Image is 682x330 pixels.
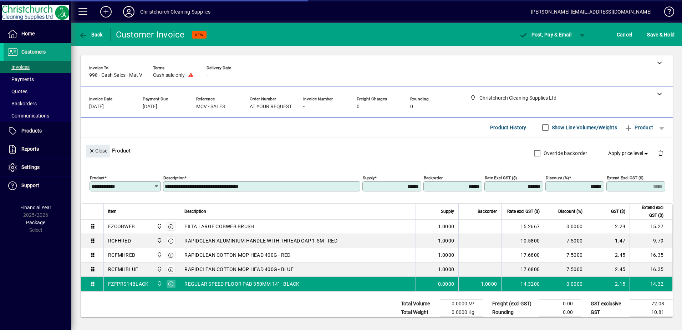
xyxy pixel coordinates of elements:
span: Customers [21,49,46,55]
td: 2.45 [587,248,630,262]
span: Christchurch Cleaning Supplies Ltd [155,280,163,288]
td: Total Volume [397,299,440,308]
td: 0.00 [539,299,581,308]
td: 82.89 [630,316,673,325]
span: AT YOUR REQUEST [250,104,292,110]
button: Profile [117,5,140,18]
button: Close [86,145,110,157]
span: 998 - Cash Sales - Mat V [89,72,142,78]
td: Freight (excl GST) [489,299,539,308]
span: Apply price level [608,150,650,157]
app-page-header-button: Back [71,28,111,41]
span: Christchurch Cleaning Supplies Ltd [155,251,163,259]
td: 72.08 [630,299,673,308]
span: Rate excl GST ($) [507,207,540,215]
span: Discount (%) [558,207,582,215]
td: 10.81 [630,308,673,316]
button: Apply price level [605,147,652,160]
span: S [647,32,650,37]
app-page-header-button: Close [84,147,112,154]
button: Post, Pay & Email [515,28,575,41]
span: RAPIDCLEAN COTTON MOP HEAD 400G - RED [184,251,290,259]
a: Backorders [4,97,71,110]
span: RAPIDCLEAN ALUMINIUM HANDLE WITH THREAD CAP 1.5M - RED [184,237,337,244]
td: 0.0000 [544,220,587,234]
label: Override backorder [542,150,587,157]
a: Communications [4,110,71,122]
span: Christchurch Cleaning Supplies Ltd [155,222,163,230]
span: Financial Year [20,205,51,210]
td: GST [587,308,630,316]
span: Communications [7,113,49,119]
td: 16.35 [630,262,672,277]
td: 15.27 [630,220,672,234]
td: GST exclusive [587,299,630,308]
span: Settings [21,164,40,170]
td: Total Weight [397,308,440,316]
span: 1.0000 [438,223,454,230]
span: Quotes [7,89,27,94]
span: 1.0000 [481,280,497,287]
span: MCV - SALES [196,104,225,110]
mat-label: Supply [363,175,375,180]
span: [DATE] [89,104,104,110]
mat-label: Extend excl GST ($) [607,175,643,180]
span: Extend excl GST ($) [634,204,663,219]
button: Back [77,28,105,41]
div: [PERSON_NAME] [EMAIL_ADDRESS][DOMAIN_NAME] [531,6,652,17]
span: Support [21,182,39,188]
a: Knowledge Base [659,1,673,25]
a: Quotes [4,85,71,97]
td: 0.0000 M³ [440,299,483,308]
span: Backorders [7,101,37,106]
a: Payments [4,73,71,85]
div: Product [81,137,673,164]
div: 17.6800 [506,251,540,259]
td: 0.0000 [544,277,587,291]
td: 9.79 [630,234,672,248]
span: ost, Pay & Email [519,32,571,37]
a: Invoices [4,61,71,73]
td: GST inclusive [587,316,630,325]
div: RCFMHRED [108,251,135,259]
span: Description [184,207,206,215]
a: Settings [4,159,71,176]
span: P [531,32,535,37]
span: Product History [490,122,526,133]
span: NEW [195,32,204,37]
span: Invoices [7,64,30,70]
div: FZFPRS14BLACK [108,280,148,287]
td: 14.32 [630,277,672,291]
span: Products [21,128,42,134]
button: Cancel [615,28,634,41]
td: 2.15 [587,277,630,291]
app-page-header-button: Delete [652,150,669,156]
span: Product [624,122,653,133]
div: 17.6800 [506,266,540,273]
span: Home [21,31,35,36]
span: Backorder [478,207,497,215]
span: RAPIDCLEAN COTTON MOP HEAD 400G - BLUE [184,266,294,273]
span: GST ($) [611,207,625,215]
td: 2.29 [587,220,630,234]
div: 10.5800 [506,237,540,244]
span: REGULAR SPEED FLOOR PAD 350MM 14" - BLACK [184,280,299,287]
td: 7.5000 [544,248,587,262]
span: Reports [21,146,39,152]
td: Rounding [489,308,539,316]
td: 2.45 [587,262,630,277]
span: Christchurch Cleaning Supplies Ltd [155,265,163,273]
a: Support [4,177,71,195]
span: Item [108,207,117,215]
span: Cancel [617,29,632,40]
div: RCFMHBLUE [108,266,138,273]
td: 0.0000 Kg [440,308,483,316]
mat-label: Product [90,175,105,180]
span: - [303,104,305,110]
td: 16.35 [630,248,672,262]
span: 0.0000 [438,280,454,287]
span: Close [89,145,107,157]
div: Christchurch Cleaning Supplies [140,6,210,17]
span: 0 [410,104,413,110]
label: Show Line Volumes/Weights [550,124,617,131]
